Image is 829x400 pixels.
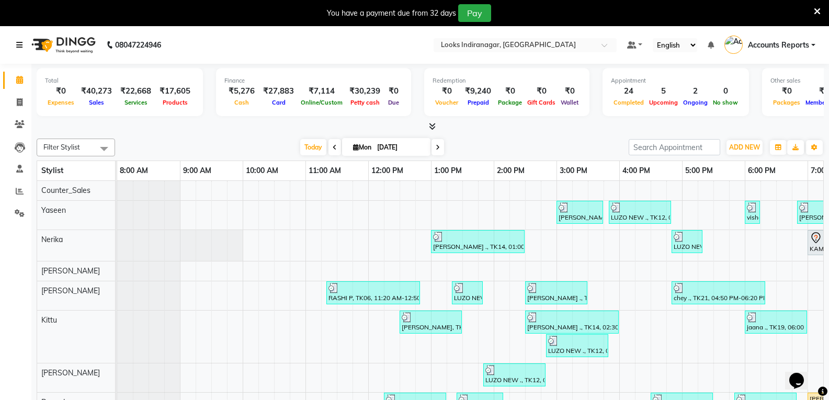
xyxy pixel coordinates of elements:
div: ₹5,276 [224,85,259,97]
div: Appointment [611,76,741,85]
div: ₹0 [433,85,461,97]
span: Prepaid [465,99,492,106]
input: Search Appointment [629,139,720,155]
img: logo [27,30,98,60]
span: [PERSON_NAME] [41,266,100,276]
div: [PERSON_NAME] ., TK14, 01:00 PM-02:30 PM, Wash Conditioning L'oreal(F) (₹250),Blow Dry Sr. Stylis... [432,232,524,252]
span: [PERSON_NAME] [41,286,100,295]
div: RASHI P, TK06, 11:20 AM-12:50 PM, Blow Dry Sr. Stylist(F)* (₹1500),K Wash Shampoo(F) (₹300) [327,283,419,303]
iframe: chat widget [785,358,819,390]
input: 2025-09-01 [374,140,426,155]
div: ₹22,668 [116,85,155,97]
a: 3:00 PM [557,163,590,178]
div: [PERSON_NAME] ., TK08, 02:30 PM-03:30 PM, Cr.Stylist Cut(F) [526,283,586,303]
div: [PERSON_NAME] ., TK10, 03:00 PM-03:45 PM, Artistic Director Cut(M) [558,202,602,222]
a: 6:00 PM [745,163,778,178]
span: Voucher [433,99,461,106]
span: Upcoming [646,99,680,106]
span: Nerika [41,235,63,244]
span: Petty cash [348,99,382,106]
div: Finance [224,76,403,85]
div: ₹27,883 [259,85,298,97]
span: Services [122,99,150,106]
span: Wallet [558,99,581,106]
div: chey ., TK21, 04:50 PM-06:20 PM, Wash Conditioning L'oreal(F) (₹250),Blow Dry Sr. Stylist(F)* (₹1... [673,283,764,303]
span: Packages [770,99,803,106]
div: ₹40,273 [77,85,116,97]
div: [PERSON_NAME], TK03, 12:30 PM-01:30 PM, Sr.Stylist Cut(M) [401,312,461,332]
div: 0 [710,85,741,97]
div: 5 [646,85,680,97]
span: [PERSON_NAME] [41,368,100,378]
span: Filter Stylist [43,143,80,151]
div: Total [45,76,195,85]
span: Products [160,99,190,106]
div: LUZO NEW ., TK12, 01:50 PM-02:50 PM, Wash Conditioning L'oreal(F) (₹250),Conditioning(F) (₹150) [484,365,544,385]
span: Package [495,99,525,106]
div: Redemption [433,76,581,85]
a: 8:00 AM [117,163,151,178]
a: 11:00 AM [306,163,344,178]
div: ₹0 [558,85,581,97]
span: ADD NEW [729,143,760,151]
div: You have a payment due from 32 days [327,8,456,19]
span: Mon [350,143,374,151]
div: ₹0 [770,85,803,97]
img: Accounts Reports [724,36,743,54]
span: Gift Cards [525,99,558,106]
span: Today [300,139,326,155]
a: 12:00 PM [369,163,406,178]
button: ADD NEW [726,140,763,155]
a: 9:00 AM [180,163,214,178]
span: Online/Custom [298,99,345,106]
div: ₹7,114 [298,85,345,97]
div: ₹17,605 [155,85,195,97]
div: ₹9,240 [461,85,495,97]
div: ₹30,239 [345,85,384,97]
span: Cash [232,99,252,106]
div: ₹0 [384,85,403,97]
a: 5:00 PM [683,163,716,178]
span: Completed [611,99,646,106]
a: 2:00 PM [494,163,527,178]
span: Due [385,99,402,106]
b: 08047224946 [115,30,161,60]
a: 1:00 PM [431,163,464,178]
button: Pay [458,4,491,22]
span: Accounts Reports [748,40,809,51]
a: 4:00 PM [620,163,653,178]
a: 10:00 AM [243,163,281,178]
div: ₹0 [495,85,525,97]
span: Sales [86,99,107,106]
div: ₹0 [525,85,558,97]
div: 2 [680,85,710,97]
div: [PERSON_NAME] ., TK14, 02:30 PM-04:00 PM, Blow Dry Sr. Stylist(F)* (₹1500),Wash Conditioning L'or... [526,312,618,332]
span: No show [710,99,741,106]
div: vishal ., TK02, 06:00 PM-06:15 PM, Sr.Stylist Cut(M) [746,202,759,222]
div: LUZO NEW ., TK12, 02:50 PM-03:50 PM, Cr.Stylist Cut(F) (₹2000) [547,336,607,356]
div: LUZO NEW ., TK12, 01:20 PM-01:50 PM, K Wash Shampoo(F) (₹300) [453,283,482,303]
span: Expenses [45,99,77,106]
div: jaana ., TK19, 06:00 PM-07:00 PM, Sr.Stylist Cut(M) [746,312,806,332]
span: Yaseen [41,205,66,215]
div: 24 [611,85,646,97]
div: LUZO NEW ., TK12, 04:50 PM-05:20 PM, Wash Conditioning L'oreal(F) (₹250) [673,232,701,252]
span: Counter_Sales [41,186,90,195]
div: LUZO NEW ., TK12, 03:50 PM-04:50 PM, Roots Touchup Inoa(F) (₹2000) [610,202,670,222]
span: Kittu [41,315,57,325]
span: Card [269,99,288,106]
span: Stylist [41,166,63,175]
span: Ongoing [680,99,710,106]
div: ₹0 [45,85,77,97]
